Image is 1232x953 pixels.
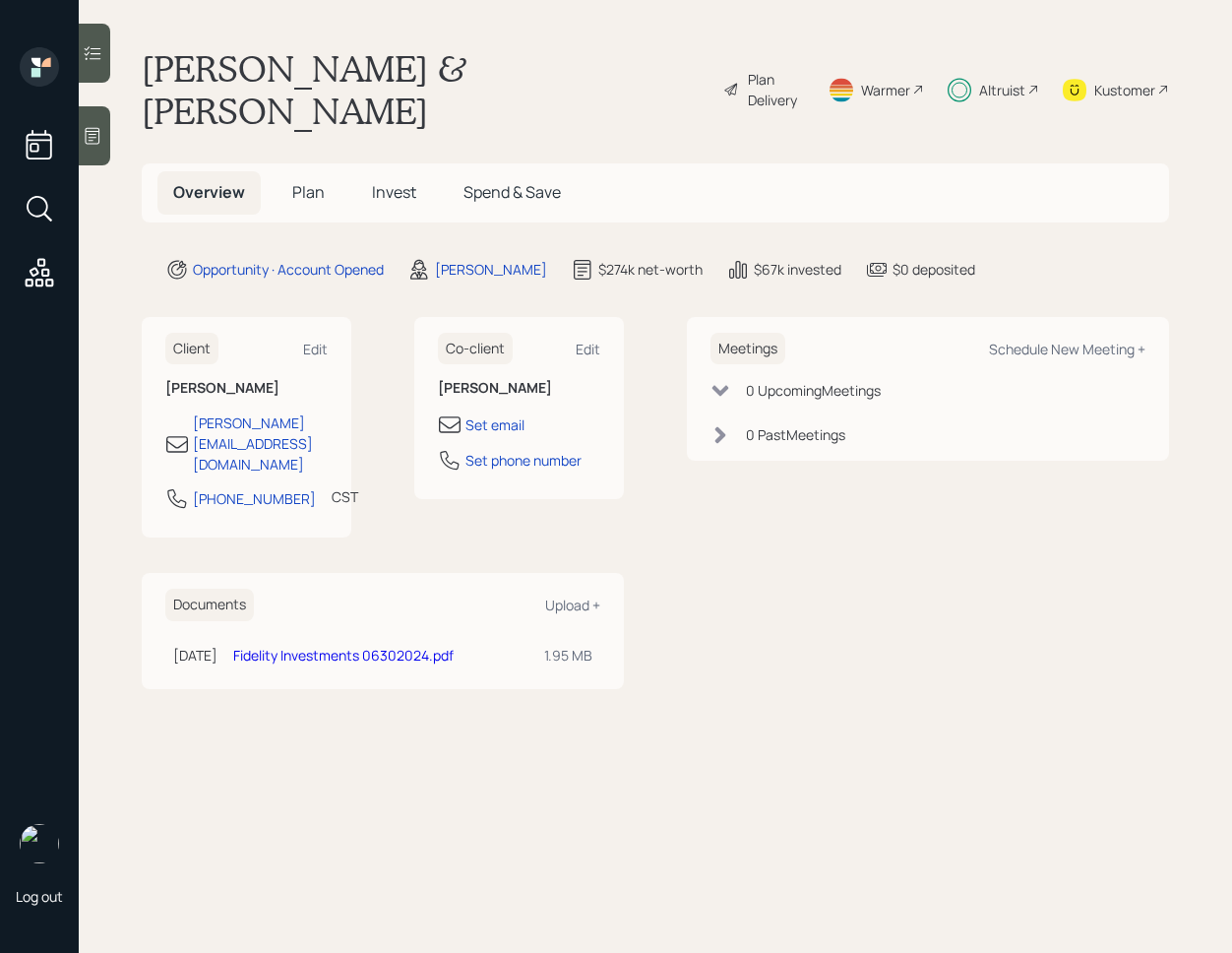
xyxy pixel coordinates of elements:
[545,596,600,614] div: Upload +
[979,80,1025,100] div: Altruist
[173,645,217,666] div: [DATE]
[193,413,328,475] div: [PERSON_NAME][EMAIL_ADDRESS][DOMAIN_NAME]
[233,646,454,665] a: Fidelity Investments 06302024.pdf
[576,340,600,358] div: Edit
[435,259,547,280] div: [PERSON_NAME]
[754,259,841,280] div: $67k invested
[193,259,384,280] div: Opportunity · Account Opened
[438,333,513,365] h6: Co-client
[165,589,254,621] h6: Documents
[16,887,63,906] div: Log out
[142,47,708,132] h1: [PERSON_NAME] & [PERSON_NAME]
[20,824,59,863] img: retirable_logo.png
[465,450,582,471] div: Set phone number
[292,181,325,203] span: Plan
[746,380,881,401] div: 0 Upcoming Meeting s
[165,380,328,397] h6: [PERSON_NAME]
[989,340,1145,358] div: Schedule New Meeting +
[598,259,703,280] div: $274k net-worth
[893,259,975,280] div: $0 deposited
[165,333,218,365] h6: Client
[463,181,561,203] span: Spend & Save
[372,181,416,203] span: Invest
[861,80,910,100] div: Warmer
[465,414,524,435] div: Set email
[193,488,316,509] div: [PHONE_NUMBER]
[1094,80,1155,100] div: Kustomer
[332,486,358,507] div: CST
[544,645,592,666] div: 1.95 MB
[746,424,845,445] div: 0 Past Meeting s
[710,333,785,365] h6: Meetings
[438,380,600,397] h6: [PERSON_NAME]
[748,69,804,110] div: Plan Delivery
[303,340,328,358] div: Edit
[173,181,245,203] span: Overview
